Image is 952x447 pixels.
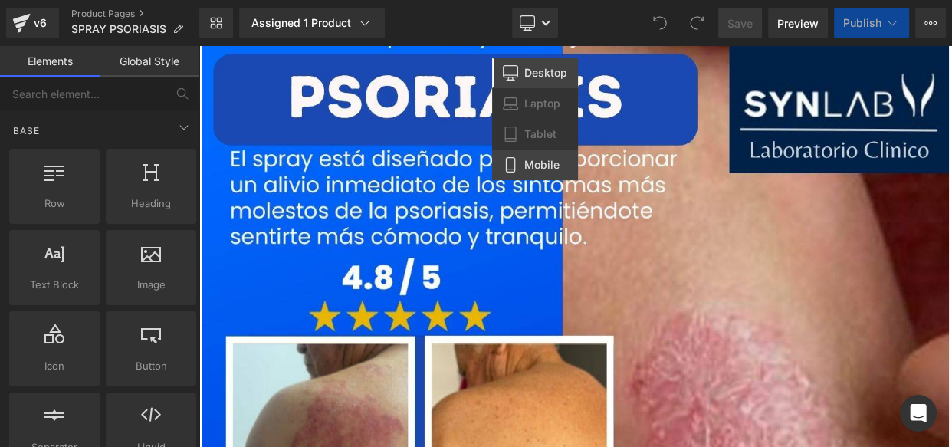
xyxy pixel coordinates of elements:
a: Laptop [492,88,578,119]
span: Preview [777,15,819,31]
span: Base [11,123,41,138]
div: Assigned 1 Product [251,15,373,31]
span: Laptop [524,97,560,110]
span: Heading [110,196,192,212]
span: Button [110,358,192,374]
a: Preview [768,8,828,38]
button: More [915,8,946,38]
a: New Library [199,8,233,38]
span: Text Block [14,277,95,293]
button: Publish [834,8,909,38]
a: Tablet [492,119,578,150]
span: Desktop [524,66,567,80]
a: Product Pages [71,8,199,20]
span: Icon [14,358,95,374]
a: v6 [6,8,59,38]
div: v6 [31,13,50,33]
span: Image [110,277,192,293]
div: Open Intercom Messenger [900,395,937,432]
a: Global Style [100,46,199,77]
a: Desktop [492,58,578,88]
span: Publish [843,17,881,29]
span: Save [727,15,753,31]
span: Mobile [524,158,560,172]
span: Tablet [524,127,556,141]
span: SPRAY PSORIASIS [71,23,166,35]
span: Row [14,196,95,212]
button: Undo [645,8,675,38]
a: Mobile [492,150,578,180]
button: Redo [681,8,712,38]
